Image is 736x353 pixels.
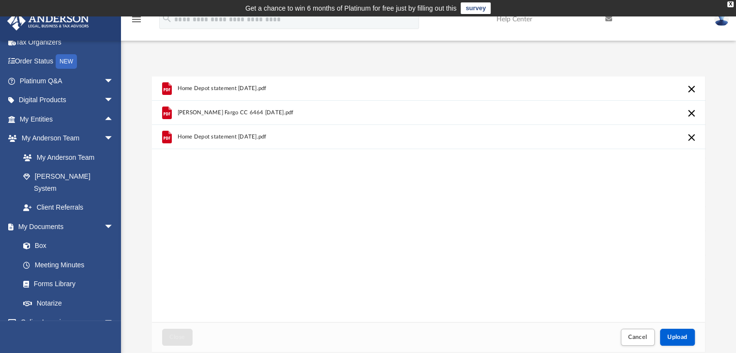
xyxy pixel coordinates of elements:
[104,313,123,333] span: arrow_drop_down
[162,329,192,346] button: Close
[104,91,123,110] span: arrow_drop_down
[628,334,647,340] span: Cancel
[177,85,266,92] span: Home Depot statement [DATE].pdf
[14,236,119,256] a: Box
[7,129,123,148] a: My Anderson Teamarrow_drop_down
[152,77,706,352] div: Upload
[14,293,123,313] a: Notarize
[686,132,697,143] button: Cancel this upload
[56,54,77,69] div: NEW
[727,1,734,7] div: close
[14,167,123,198] a: [PERSON_NAME] System
[245,2,457,14] div: Get a chance to win 6 months of Platinum for free just by filling out this
[131,18,142,25] a: menu
[714,12,729,26] img: User Pic
[686,83,697,95] button: Cancel this upload
[14,255,123,275] a: Meeting Minutes
[7,52,128,72] a: Order StatusNEW
[104,71,123,91] span: arrow_drop_down
[461,2,491,14] a: survey
[177,109,293,116] span: [PERSON_NAME] Fargo CC 6464 [DATE].pdf
[162,13,172,24] i: search
[7,109,128,129] a: My Entitiesarrow_drop_up
[104,129,123,149] span: arrow_drop_down
[7,91,128,110] a: Digital Productsarrow_drop_down
[104,217,123,237] span: arrow_drop_down
[7,71,128,91] a: Platinum Q&Aarrow_drop_down
[14,148,119,167] a: My Anderson Team
[14,275,119,294] a: Forms Library
[7,32,128,52] a: Tax Organizers
[169,334,185,340] span: Close
[177,134,266,140] span: Home Depot statement [DATE].pdf
[686,107,697,119] button: Cancel this upload
[621,329,655,346] button: Cancel
[7,217,123,236] a: My Documentsarrow_drop_down
[104,109,123,129] span: arrow_drop_up
[7,313,123,332] a: Online Learningarrow_drop_down
[131,14,142,25] i: menu
[4,12,92,31] img: Anderson Advisors Platinum Portal
[14,198,123,217] a: Client Referrals
[152,77,706,322] div: grid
